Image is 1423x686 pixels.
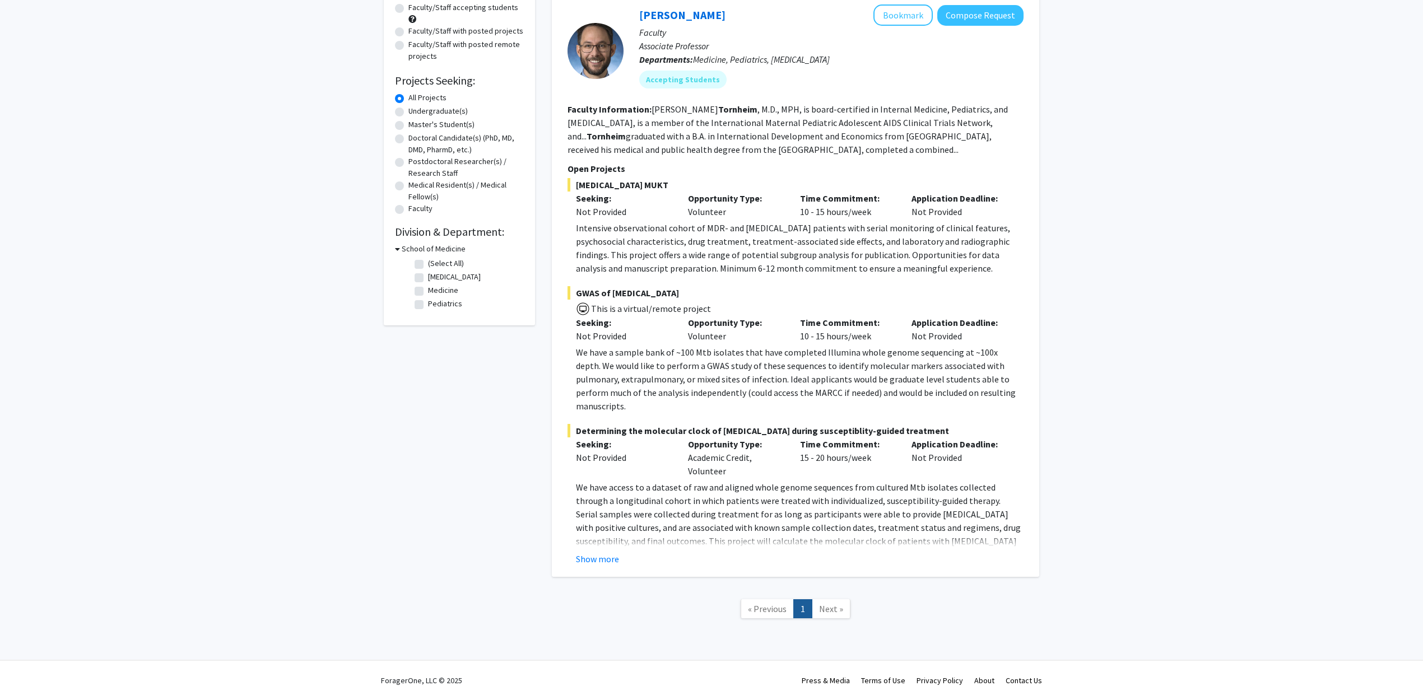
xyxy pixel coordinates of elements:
p: Opportunity Type: [688,192,783,205]
div: 10 - 15 hours/week [792,316,904,343]
div: Not Provided [903,316,1015,343]
button: Show more [576,552,619,566]
div: Not Provided [903,192,1015,218]
a: Privacy Policy [917,675,963,685]
span: Determining the molecular clock of [MEDICAL_DATA] during susceptiblity-guided treatment [568,424,1024,437]
nav: Page navigation [552,588,1039,633]
p: Open Projects [568,162,1024,175]
label: [MEDICAL_DATA] [428,271,481,283]
p: Time Commitment: [800,316,895,329]
h3: School of Medicine [402,243,466,255]
a: 1 [793,599,812,619]
b: Departments: [639,54,693,65]
b: Faculty Information: [568,104,652,115]
div: 15 - 20 hours/week [792,437,904,478]
div: Not Provided [576,205,671,218]
button: Add Jeffrey Tornheim to Bookmarks [873,4,933,26]
div: Volunteer [680,316,792,343]
p: Application Deadline: [912,192,1007,205]
label: Medical Resident(s) / Medical Fellow(s) [408,179,524,203]
p: Application Deadline: [912,316,1007,329]
label: (Select All) [428,258,464,269]
div: Academic Credit, Volunteer [680,437,792,478]
span: Next » [819,603,843,614]
mat-chip: Accepting Students [639,71,727,88]
p: Time Commitment: [800,437,895,451]
div: Not Provided [576,451,671,464]
p: We have a sample bank of ~100 Mtb isolates that have completed Illumina whole genome sequencing a... [576,346,1024,413]
div: Not Provided [576,329,671,343]
label: Postdoctoral Researcher(s) / Research Staff [408,156,524,179]
label: Medicine [428,284,458,296]
span: Medicine, Pediatrics, [MEDICAL_DATA] [693,54,830,65]
p: Seeking: [576,316,671,329]
span: [MEDICAL_DATA] MUKT [568,178,1024,192]
div: 10 - 15 hours/week [792,192,904,218]
label: Faculty [408,203,433,214]
p: Time Commitment: [800,192,895,205]
iframe: Chat [8,636,48,678]
p: Intensive observational cohort of MDR- and [MEDICAL_DATA] patients with serial monitoring of clin... [576,221,1024,275]
button: Compose Request to Jeffrey Tornheim [937,5,1024,26]
label: Faculty/Staff with posted remote projects [408,39,524,62]
p: Associate Professor [639,39,1024,53]
div: Volunteer [680,192,792,218]
h2: Projects Seeking: [395,74,524,87]
a: Contact Us [1006,675,1042,685]
a: About [974,675,994,685]
a: Next Page [812,599,850,619]
label: Faculty/Staff accepting students [408,2,518,13]
b: Tornheim [587,130,626,142]
p: Seeking: [576,192,671,205]
label: Pediatrics [428,298,462,310]
span: This is a virtual/remote project [590,303,711,314]
p: Application Deadline: [912,437,1007,451]
a: [PERSON_NAME] [639,8,726,22]
a: Press & Media [802,675,850,685]
p: Seeking: [576,437,671,451]
div: Not Provided [903,437,1015,478]
p: We have access to a dataset of raw and aligned whole genome sequences from cultured Mtb isolates ... [576,480,1024,601]
h2: Division & Department: [395,225,524,239]
p: Faculty [639,26,1024,39]
p: Opportunity Type: [688,437,783,451]
span: GWAS of [MEDICAL_DATA] [568,286,1024,300]
fg-read-more: [PERSON_NAME] , M.D., MPH, is board-certified in Internal Medicine, Pediatrics, and [MEDICAL_DATA... [568,104,1008,155]
p: Opportunity Type: [688,316,783,329]
label: Faculty/Staff with posted projects [408,25,523,37]
label: Undergraduate(s) [408,105,468,117]
a: Terms of Use [861,675,905,685]
label: Doctoral Candidate(s) (PhD, MD, DMD, PharmD, etc.) [408,132,524,156]
a: Previous Page [741,599,794,619]
label: All Projects [408,92,447,104]
span: « Previous [748,603,787,614]
b: Tornheim [718,104,757,115]
label: Master's Student(s) [408,119,475,130]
